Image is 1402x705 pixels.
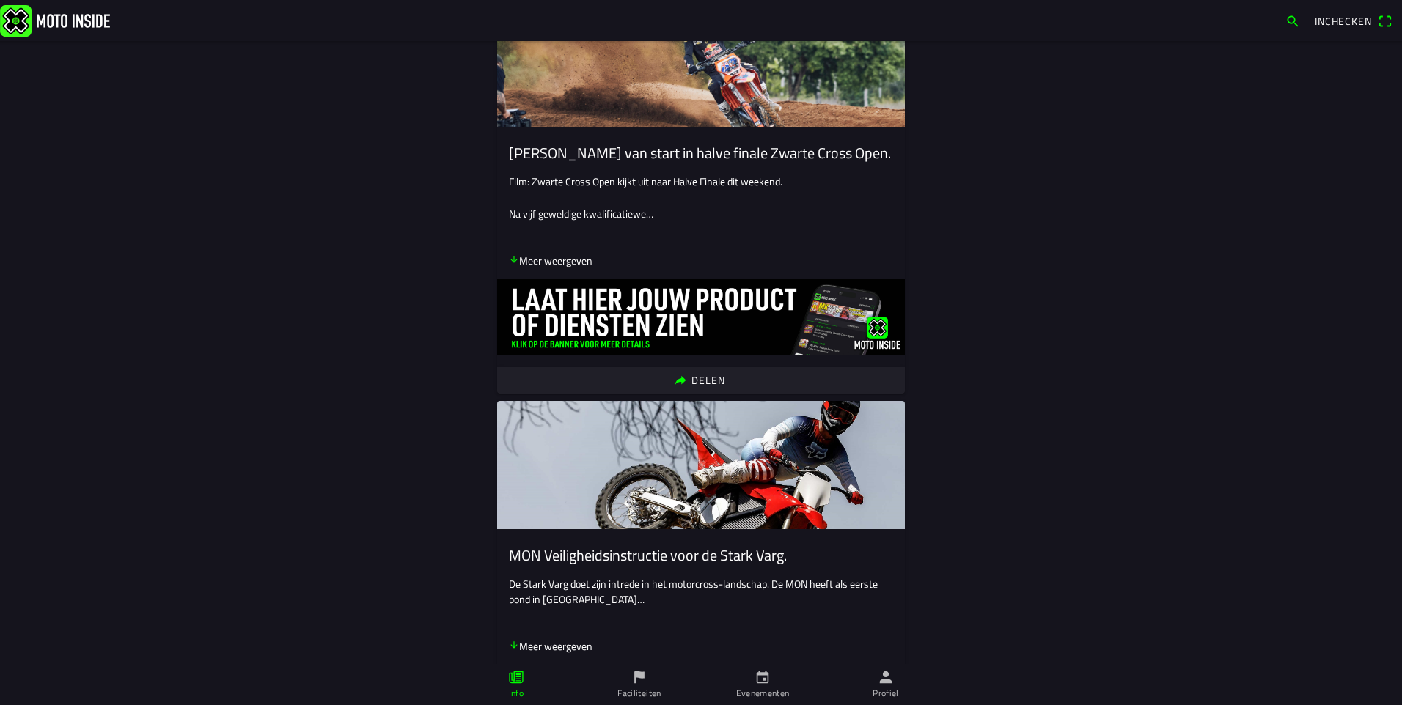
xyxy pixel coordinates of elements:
[509,576,893,607] p: De Stark Varg doet zijn intrede in het motorcross-landschap. De MON heeft als eerste bond in [GEO...
[508,669,524,685] ion-icon: paper
[1307,8,1399,33] a: Incheckenqr scanner
[755,669,771,685] ion-icon: calendar
[736,687,790,700] ion-label: Evenementen
[509,253,592,268] p: Meer weergeven
[509,144,893,162] ion-card-title: [PERSON_NAME] van start in halve finale Zwarte Cross Open.
[509,638,592,654] p: Meer weergeven
[878,669,894,685] ion-icon: person
[509,640,519,650] ion-icon: arrow down
[509,547,893,564] ion-card-title: MON Veiligheidsinstructie voor de Stark Varg.
[497,401,905,529] img: PKFdt2ezf7rcMpSQmoml08w31BpLqvkLh5Gawgp9.jpg
[631,669,647,685] ion-icon: flag
[509,174,893,189] p: Film: Zwarte Cross Open kijkt uit naar Halve Finale dit weekend.
[509,254,519,265] ion-icon: arrow down
[497,279,905,355] img: ovdhpoPiYVyyWxH96Op6EavZdUOyIWdtEOENrLni.jpg
[1278,8,1307,33] a: search
[509,206,893,221] p: Na vijf geweldige kwalificatiewe…
[1315,13,1372,29] span: Inchecken
[617,687,661,700] ion-label: Faciliteiten
[509,687,524,700] ion-label: Info
[497,367,905,394] ion-button: Delen
[873,687,899,700] ion-label: Profiel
